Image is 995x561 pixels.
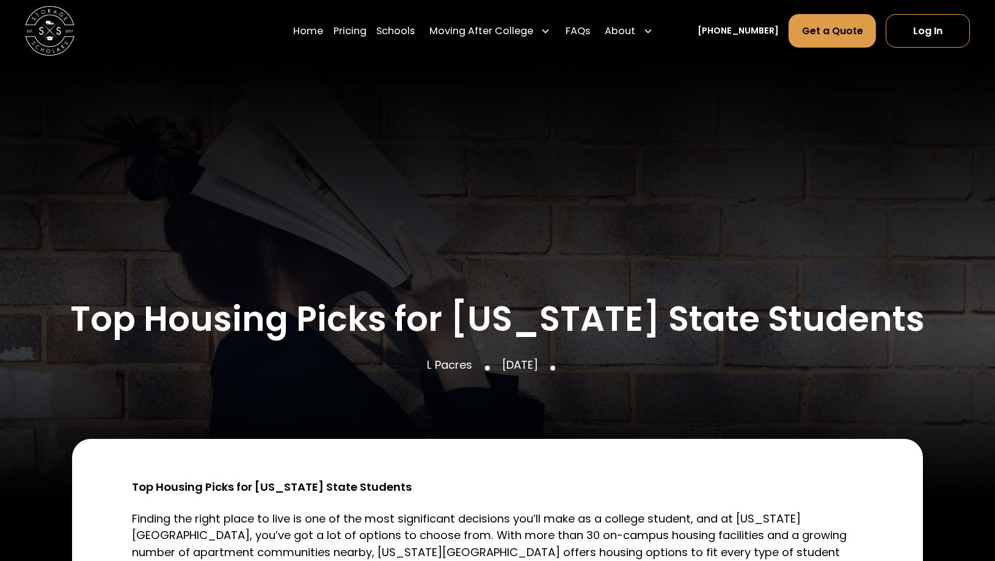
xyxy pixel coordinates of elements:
p: L Pacres [427,357,472,373]
p: [DATE] [502,357,538,373]
strong: Top Housing Picks for [US_STATE] State Students [132,479,412,494]
a: Schools [376,13,415,48]
div: Moving After College [425,13,556,48]
a: FAQs [566,13,590,48]
a: home [25,6,75,56]
h1: Top Housing Picks for [US_STATE] State Students [70,300,925,338]
div: About [600,13,658,48]
div: Moving After College [429,24,533,38]
a: Log In [886,14,970,48]
a: [PHONE_NUMBER] [698,24,779,37]
a: Home [293,13,323,48]
div: About [605,24,635,38]
img: Storage Scholars main logo [25,6,75,56]
a: Get a Quote [789,14,876,48]
a: Pricing [333,13,366,48]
